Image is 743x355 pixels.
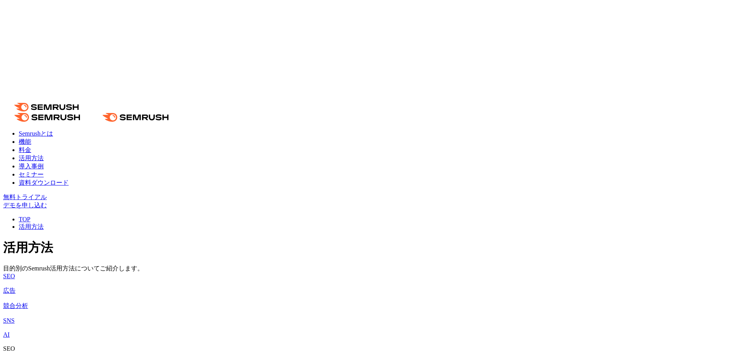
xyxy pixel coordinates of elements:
[3,273,740,280] a: SEO
[19,223,44,230] a: 活用方法
[19,171,44,178] a: セミナー
[19,155,44,161] a: 活用方法
[19,130,53,137] a: Semrushとは
[19,138,31,145] a: 機能
[3,302,740,310] a: 競合分析
[19,179,69,186] a: 資料ダウンロード
[3,265,740,273] div: 目的別のSemrush活用方法についてご紹介します。
[19,216,30,223] a: TOP
[3,317,740,324] a: SNS
[19,163,44,170] a: 導入事例
[3,345,740,352] div: SEO
[19,147,31,153] a: 料金
[3,194,47,200] a: 無料トライアル
[3,202,47,208] a: デモを申し込む
[3,239,740,256] h1: 活用方法
[3,331,740,338] a: AI
[3,287,740,295] a: 広告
